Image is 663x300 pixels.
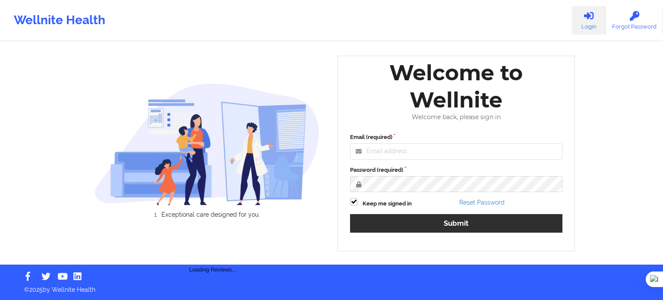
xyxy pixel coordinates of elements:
[606,6,663,35] a: Forgot Password
[459,199,505,206] a: Reset Password
[95,233,332,274] div: Loading Reviews...
[102,211,319,218] li: Exceptional care designed for you.
[350,166,562,174] label: Password (required)
[350,133,562,142] label: Email (required)
[18,279,645,294] p: © 2025 by Wellnite Health
[363,199,412,208] label: Keep me signed in
[344,114,568,121] div: Welcome back, please sign in
[350,214,562,233] button: Submit
[344,59,568,114] div: Welcome to Wellnite
[572,6,606,35] a: Login
[95,83,320,205] img: wellnite-auth-hero_200.c722682e.png
[350,143,562,160] input: Email address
